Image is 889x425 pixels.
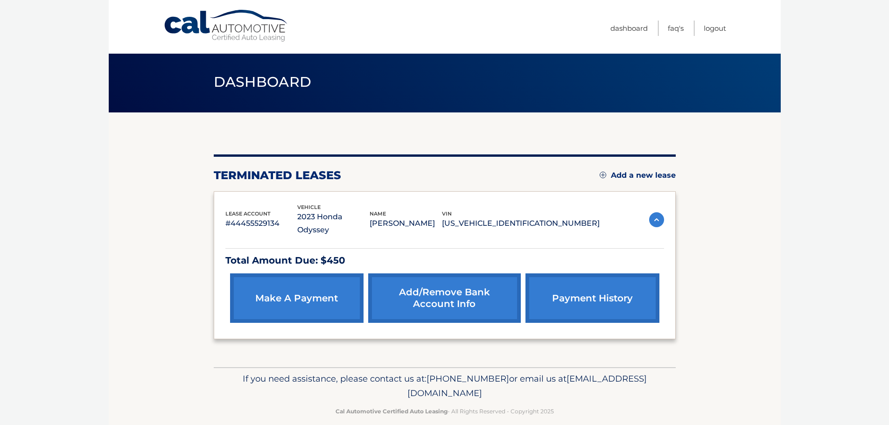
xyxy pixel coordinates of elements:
[368,273,521,323] a: Add/Remove bank account info
[610,21,648,36] a: Dashboard
[442,210,452,217] span: vin
[525,273,659,323] a: payment history
[370,217,442,230] p: [PERSON_NAME]
[370,210,386,217] span: name
[336,408,448,415] strong: Cal Automotive Certified Auto Leasing
[704,21,726,36] a: Logout
[230,273,364,323] a: make a payment
[600,171,676,180] a: Add a new lease
[163,9,289,42] a: Cal Automotive
[442,217,600,230] p: [US_VEHICLE_IDENTIFICATION_NUMBER]
[600,172,606,178] img: add.svg
[427,373,509,384] span: [PHONE_NUMBER]
[297,210,370,237] p: 2023 Honda Odyssey
[220,406,670,416] p: - All Rights Reserved - Copyright 2025
[668,21,684,36] a: FAQ's
[214,73,312,91] span: Dashboard
[649,212,664,227] img: accordion-active.svg
[225,217,298,230] p: #44455529134
[225,210,271,217] span: lease account
[220,371,670,401] p: If you need assistance, please contact us at: or email us at
[297,204,321,210] span: vehicle
[214,168,341,182] h2: terminated leases
[225,252,664,269] p: Total Amount Due: $450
